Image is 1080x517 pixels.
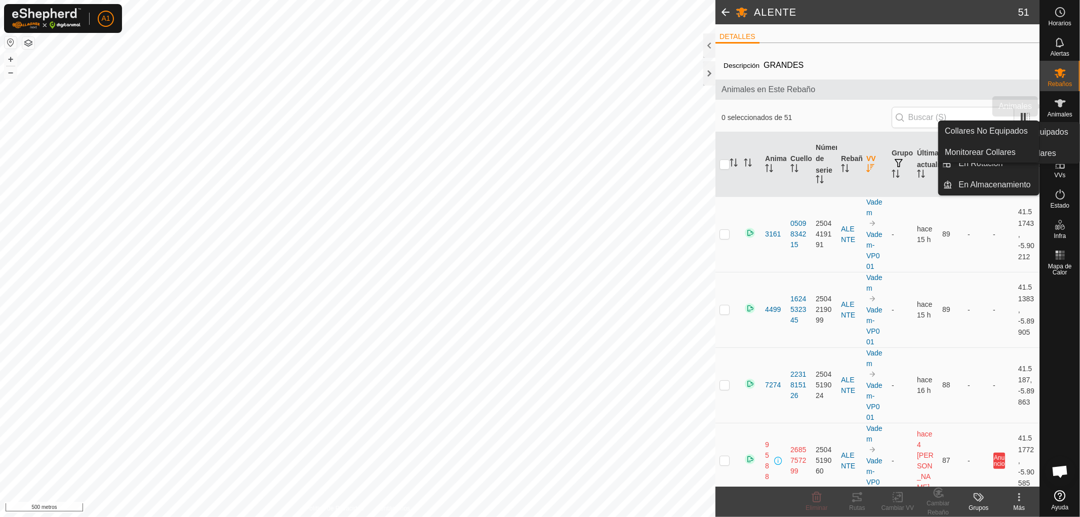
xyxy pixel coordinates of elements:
img: regresando en [744,378,756,390]
font: Descripción [724,62,759,69]
font: - [968,381,970,389]
font: Anuncio [994,454,1005,467]
font: Animal [765,154,789,163]
a: Vadem-VP001 [866,457,883,497]
img: regresando en [744,453,756,465]
font: 3161 [765,230,781,238]
font: Ayuda [1052,504,1069,511]
font: - [892,457,894,465]
p-sorticon: Activar para ordenar [841,166,849,174]
a: Vadem-VP001 [866,306,883,346]
a: Política de Privacidad [305,504,364,513]
font: 89 [942,230,950,238]
font: 2504519024 [816,370,831,400]
font: Vadem-VP001 [866,381,883,421]
font: - [993,306,995,314]
font: Horarios [1049,20,1071,27]
font: Grupos [892,149,917,157]
font: Eliminar [806,504,827,511]
font: ALENTE [841,376,855,394]
img: regresando en [744,227,756,239]
p-sorticon: Activar para ordenar [765,166,773,174]
font: 2504219099 [816,295,831,324]
font: 7274 [765,381,781,389]
font: - [993,230,995,238]
font: DETALLES [719,32,755,41]
font: ALENTE [841,225,855,244]
li: En Rotación [939,153,1039,174]
font: 41.5187, -5.89863 [1018,364,1034,406]
font: 51 [1018,7,1029,18]
font: hace 4 [PERSON_NAME] [917,430,934,491]
font: 41.51772, -5.90585 [1018,434,1034,487]
font: Cambiar VV [882,504,914,511]
font: 41.51383, -5.89905 [1018,283,1034,336]
a: Vadem [866,198,883,217]
font: 2504519060 [816,446,831,475]
font: Política de Privacidad [305,505,364,512]
font: Infra [1054,232,1066,240]
p-sorticon: Activar para ordenar [730,160,738,168]
font: ALENTE [754,7,796,18]
font: – [8,67,13,77]
span: 14 de octubre de 2025, 18:17 [917,300,932,319]
font: - [968,306,970,314]
font: - [892,306,894,314]
img: hasta [868,219,876,227]
img: hasta [868,295,876,303]
font: 88 [942,381,950,389]
font: 41.51743, -5.90212 [1018,208,1034,261]
button: Capas del Mapa [22,37,34,49]
span: 14 de octubre de 2025, 18:16 [917,225,932,244]
span: Monitorear Collares [945,146,1016,158]
font: hace 15 h [917,225,932,244]
button: Restablecer Mapa [5,36,17,49]
span: 11 de octubre de 2025, 1:32 [917,430,934,491]
font: 2504419191 [816,219,831,249]
span: 14 de octubre de 2025, 18:02 [917,376,932,394]
font: A1 [101,14,110,22]
font: GRANDES [764,61,804,69]
font: Última actualización [917,149,962,168]
p-sorticon: Activar para ordenar [744,160,752,168]
font: Cambiar Rebaño [927,500,949,516]
p-sorticon: Activar para ordenar [866,166,874,174]
a: Ayuda [1040,486,1080,514]
font: hace 16 h [917,376,932,394]
li: En Almacenamiento [939,175,1039,195]
font: Animales en Este Rebaño [722,85,815,94]
font: ALENTE [841,451,855,470]
input: Buscar (S) [892,107,1014,128]
a: Collares No Equipados [939,121,1039,141]
a: En Almacenamiento [953,175,1039,195]
font: - [892,230,894,238]
img: Logotipo de Gallagher [12,8,81,29]
font: Contáctenos [376,505,410,512]
font: Animales [1048,111,1072,118]
span: En Almacenamiento [959,179,1031,191]
font: - [993,381,995,389]
font: 1624532345 [790,295,806,324]
a: Vadem-VP001 [866,230,883,270]
font: 87 [942,456,950,464]
a: Vadem [866,424,883,443]
a: Vadem [866,349,883,368]
font: 4499 [765,305,781,313]
font: hace 15 h [917,300,932,319]
font: VVs [1054,172,1065,179]
a: Monitorear Collares [939,142,1039,163]
font: Rutas [849,504,865,511]
img: hasta [868,446,876,454]
font: Rebaño [841,154,867,163]
font: Cuello [790,154,812,163]
p-sorticon: Activar para ordenar [917,171,925,179]
font: Rebaños [1048,81,1072,88]
img: regresando en [744,302,756,314]
font: Vadem [866,273,883,292]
